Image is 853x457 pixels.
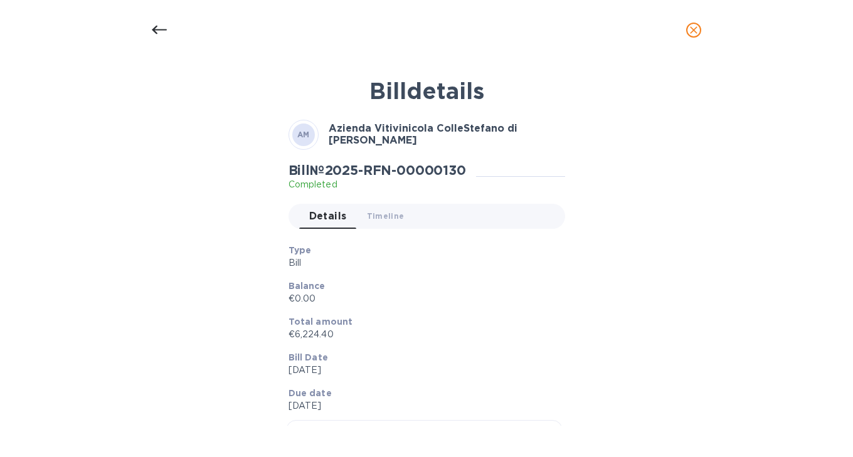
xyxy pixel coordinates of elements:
p: [DATE] [289,364,555,377]
b: Due date [289,388,332,398]
p: €6,224.40 [289,328,555,341]
h2: Bill № 2025-RFN-00000130 [289,162,466,178]
b: Bill details [369,77,484,105]
b: Type [289,245,312,255]
p: €0.00 [289,292,555,305]
span: Timeline [367,209,405,223]
span: Details [309,207,347,225]
b: Bill Date [289,352,328,362]
p: Bill [289,256,555,270]
b: Balance [289,281,326,291]
p: [DATE] [289,399,555,412]
p: Completed [289,178,466,191]
b: Azienda Vitivinicola ColleStefano di [PERSON_NAME] [329,122,517,146]
b: AM [297,130,310,139]
b: Total amount [289,317,353,327]
button: close [679,15,709,45]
